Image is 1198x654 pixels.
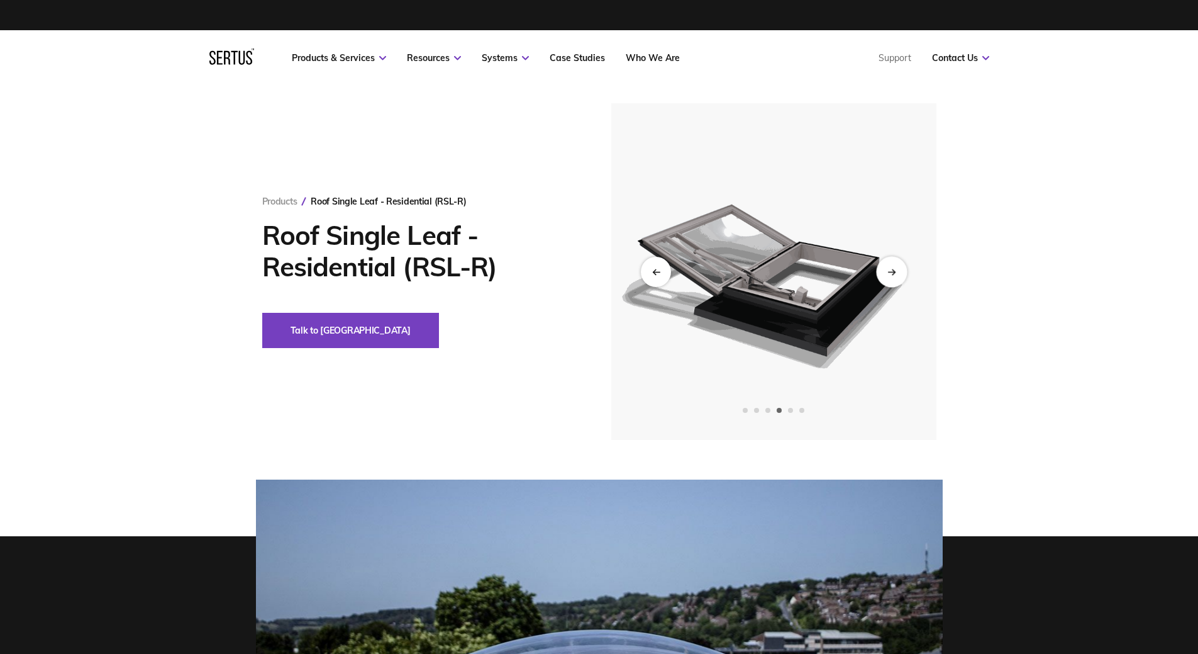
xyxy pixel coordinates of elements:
a: Case Studies [550,52,605,64]
span: Go to slide 1 [743,408,748,413]
span: Go to slide 6 [799,408,804,413]
a: Resources [407,52,461,64]
iframe: Chat Widget [972,508,1198,654]
span: Go to slide 2 [754,408,759,413]
span: Go to slide 3 [765,408,770,413]
a: Who We Are [626,52,680,64]
span: Go to slide 5 [788,408,793,413]
a: Products & Services [292,52,386,64]
a: Systems [482,52,529,64]
div: Previous slide [641,257,671,287]
a: Support [879,52,911,64]
div: Next slide [876,256,907,287]
a: Products [262,196,297,207]
h1: Roof Single Leaf - Residential (RSL-R) [262,220,574,283]
button: Talk to [GEOGRAPHIC_DATA] [262,313,439,348]
a: Contact Us [932,52,989,64]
